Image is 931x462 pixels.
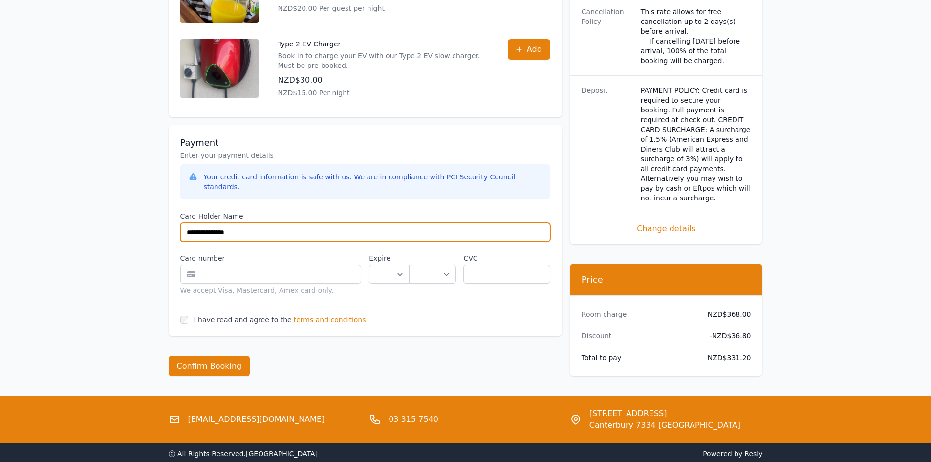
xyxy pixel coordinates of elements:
dt: Deposit [582,86,633,203]
a: 03 315 7540 [389,414,438,425]
h3: Payment [180,137,550,149]
label: I have read and agree to the [194,316,292,324]
dd: NZD$331.20 [700,353,751,363]
p: NZD$30.00 [278,74,488,86]
label: CVC [463,253,550,263]
p: Book in to charge your EV with our Type 2 EV slow charger. Must be pre-booked. [278,51,488,70]
h3: Price [582,274,751,286]
button: Confirm Booking [169,356,250,376]
span: Add [527,44,542,55]
img: Type 2 EV Charger [180,39,259,98]
span: terms and conditions [294,315,366,325]
a: [EMAIL_ADDRESS][DOMAIN_NAME] [188,414,325,425]
dt: Room charge [582,309,692,319]
dt: Cancellation Policy [582,7,633,66]
dd: - NZD$36.80 [700,331,751,341]
p: Enter your payment details [180,151,550,160]
label: Card Holder Name [180,211,550,221]
label: Expire [369,253,410,263]
div: Your credit card information is safe with us. We are in compliance with PCI Security Council stan... [204,172,542,192]
a: Resly [744,450,762,458]
p: NZD$20.00 Per guest per night [278,3,461,13]
dd: NZD$368.00 [700,309,751,319]
div: We accept Visa, Mastercard, Amex card only. [180,286,362,295]
span: [STREET_ADDRESS] [589,408,740,419]
span: Canterbury 7334 [GEOGRAPHIC_DATA] [589,419,740,431]
span: Change details [582,223,751,235]
dt: Total to pay [582,353,692,363]
label: Card number [180,253,362,263]
span: ⓒ All Rights Reserved. [GEOGRAPHIC_DATA] [169,450,318,458]
span: Powered by [470,449,763,459]
label: . [410,253,455,263]
div: This rate allows for free cancellation up to 2 days(s) before arrival. If cancelling [DATE] befor... [641,7,751,66]
button: Add [508,39,550,60]
p: NZD$15.00 Per night [278,88,488,98]
dt: Discount [582,331,692,341]
dd: PAYMENT POLICY: Credit card is required to secure your booking. Full payment is required at check... [641,86,751,203]
p: Type 2 EV Charger [278,39,488,49]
